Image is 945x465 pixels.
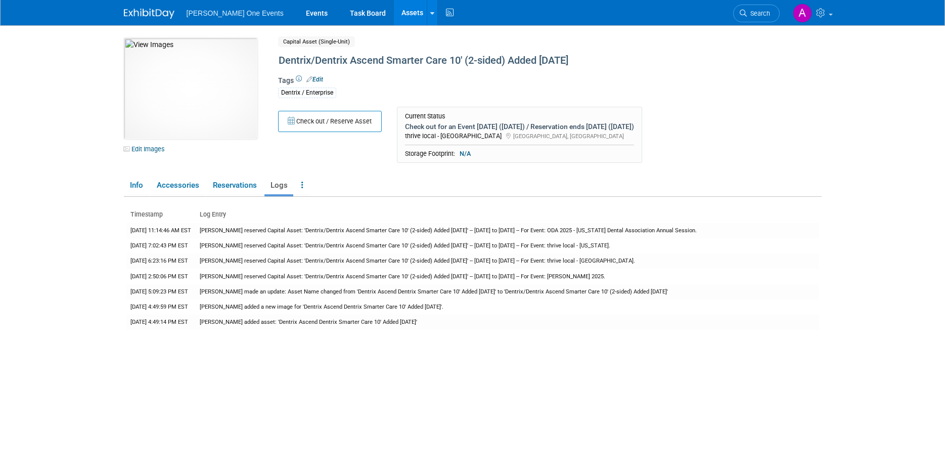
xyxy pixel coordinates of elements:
[264,177,293,194] a: Logs
[126,269,196,284] td: [DATE] 2:50:06 PM EST
[405,132,502,140] span: thrive local - [GEOGRAPHIC_DATA]
[733,5,780,22] a: Search
[151,177,205,194] a: Accessories
[278,88,336,98] div: Dentrix / Enterprise
[196,269,819,284] td: [PERSON_NAME] reserved Capital Asset: 'Dentrix/Dentrix Ascend Smarter Care 10' (2-sided) Added [D...
[747,10,770,17] span: Search
[196,284,819,300] td: [PERSON_NAME] made an update: Asset Name changed from 'Dentrix Ascend Dentrix Smarter Care 10' Ad...
[513,133,624,140] span: [GEOGRAPHIC_DATA], [GEOGRAPHIC_DATA]
[278,75,738,105] div: Tags
[124,177,149,194] a: Info
[405,112,634,120] div: Current Status
[275,52,738,70] div: Dentrix/Dentrix Ascend Smarter Care 10' (2-sided) Added [DATE]
[405,149,634,158] div: Storage Footprint:
[306,76,323,83] a: Edit
[124,38,257,139] img: View Images
[124,9,174,19] img: ExhibitDay
[405,122,634,131] div: Check out for an Event [DATE] ([DATE]) / Reservation ends [DATE] ([DATE])
[126,315,196,330] td: [DATE] 4:49:14 PM EST
[196,223,819,238] td: [PERSON_NAME] reserved Capital Asset: 'Dentrix/Dentrix Ascend Smarter Care 10' (2-sided) Added [D...
[196,238,819,253] td: [PERSON_NAME] reserved Capital Asset: 'Dentrix/Dentrix Ascend Smarter Care 10' (2-sided) Added [D...
[126,300,196,315] td: [DATE] 4:49:59 PM EST
[187,9,284,17] span: [PERSON_NAME] One Events
[126,223,196,238] td: [DATE] 11:14:46 AM EST
[793,4,812,23] img: Amanda Bartschi
[278,111,382,132] button: Check out / Reserve Asset
[196,253,819,269] td: [PERSON_NAME] reserved Capital Asset: 'Dentrix/Dentrix Ascend Smarter Care 10' (2-sided) Added [D...
[126,284,196,300] td: [DATE] 5:09:23 PM EST
[207,177,262,194] a: Reservations
[126,253,196,269] td: [DATE] 6:23:16 PM EST
[124,143,169,155] a: Edit Images
[457,149,474,158] span: N/A
[196,300,819,315] td: [PERSON_NAME] added a new image for 'Dentrix Ascend Dentrix Smarter Care 10' Added [DATE]'.
[196,315,819,330] td: [PERSON_NAME] added asset: 'Dentrix Ascend Dentrix Smarter Care 10' Added [DATE]'
[278,36,355,47] span: Capital Asset (Single-Unit)
[126,238,196,253] td: [DATE] 7:02:43 PM EST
